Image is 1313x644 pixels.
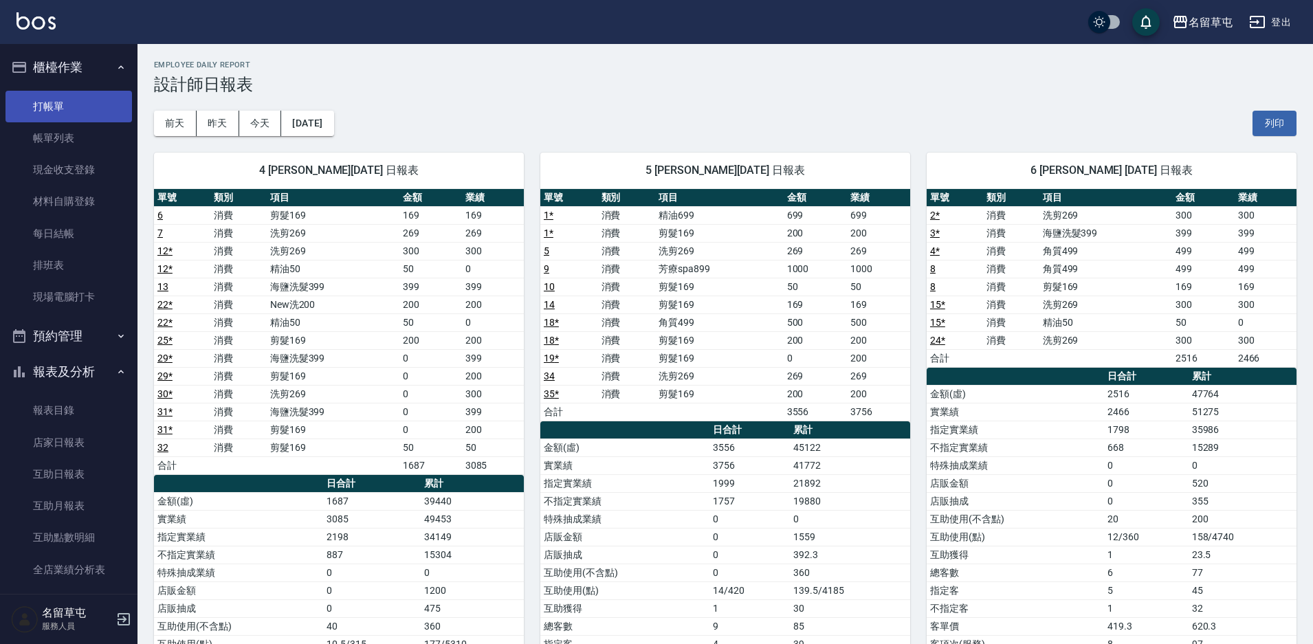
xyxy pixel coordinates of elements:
td: 消費 [598,260,656,278]
a: 打帳單 [5,91,132,122]
td: 消費 [598,349,656,367]
td: 169 [462,206,524,224]
td: 剪髮169 [655,349,784,367]
img: Person [11,606,38,633]
td: 消費 [210,206,267,224]
td: 0 [790,510,910,528]
a: 8 [930,263,936,274]
td: 角質499 [655,313,784,331]
td: 1 [1104,546,1188,564]
td: 3756 [709,456,790,474]
td: 指定實業績 [927,421,1104,438]
td: 50 [399,438,461,456]
td: 158/4740 [1189,528,1297,546]
td: 6 [1104,564,1188,581]
td: 消費 [210,421,267,438]
td: 34149 [421,528,524,546]
td: 洗剪269 [655,242,784,260]
td: 3756 [847,403,910,421]
th: 單號 [540,189,598,207]
td: 139.5/4185 [790,581,910,599]
td: 3556 [784,403,847,421]
td: 1200 [421,581,524,599]
td: 0 [709,546,790,564]
td: 35986 [1189,421,1297,438]
td: 50 [1172,313,1234,331]
td: 海鹽洗髮399 [267,278,400,296]
td: 399 [462,349,524,367]
td: 消費 [983,278,1039,296]
td: 互助獲得 [540,599,709,617]
td: 剪髮169 [655,385,784,403]
div: 名留草屯 [1189,14,1233,31]
td: 剪髮169 [267,206,400,224]
td: 0 [1189,456,1297,474]
td: 269 [399,224,461,242]
td: 海鹽洗髮399 [267,403,400,421]
td: 300 [1235,296,1297,313]
td: 499 [1235,242,1297,260]
td: 金額(虛) [154,492,323,510]
td: 0 [1104,456,1188,474]
td: 不指定實業績 [154,546,323,564]
td: 實業績 [927,403,1104,421]
a: 互助日報表 [5,458,132,490]
th: 累計 [790,421,910,439]
td: 269 [847,242,910,260]
td: 精油699 [655,206,784,224]
td: 2466 [1104,403,1188,421]
td: 520 [1189,474,1297,492]
td: 指定客 [927,581,1104,599]
td: 200 [847,331,910,349]
button: 前天 [154,111,197,136]
a: 互助月報表 [5,490,132,522]
button: 預約管理 [5,318,132,354]
td: 店販抽成 [927,492,1104,510]
table: a dense table [154,189,524,475]
td: 300 [1172,331,1234,349]
td: 500 [847,313,910,331]
td: 200 [847,385,910,403]
td: 消費 [210,438,267,456]
td: 21892 [790,474,910,492]
td: 消費 [210,367,267,385]
td: 互助使用(點) [927,528,1104,546]
td: 2198 [323,528,421,546]
td: 77 [1189,564,1297,581]
td: 269 [847,367,910,385]
a: 34 [544,370,555,381]
td: 3556 [709,438,790,456]
td: 0 [784,349,847,367]
td: 店販金額 [154,581,323,599]
th: 項目 [1039,189,1173,207]
td: 指定實業績 [154,528,323,546]
th: 單號 [154,189,210,207]
img: Logo [16,12,56,30]
td: 45 [1189,581,1297,599]
td: 消費 [598,331,656,349]
td: 699 [784,206,847,224]
td: 消費 [983,331,1039,349]
button: [DATE] [281,111,333,136]
a: 每日結帳 [5,218,132,249]
a: 9 [544,263,549,274]
td: 洗剪269 [267,242,400,260]
td: 總客數 [927,564,1104,581]
td: 消費 [983,296,1039,313]
td: 47764 [1189,385,1297,403]
td: 3085 [462,456,524,474]
a: 店家日報表 [5,427,132,458]
td: 消費 [983,260,1039,278]
td: 消費 [210,349,267,367]
td: 668 [1104,438,1188,456]
td: 0 [323,581,421,599]
td: 金額(虛) [540,438,709,456]
td: 0 [399,367,461,385]
a: 5 [544,245,549,256]
th: 業績 [1235,189,1297,207]
td: 剪髮169 [267,367,400,385]
td: 200 [847,224,910,242]
td: 洗剪269 [1039,206,1173,224]
td: 剪髮169 [267,438,400,456]
td: 15289 [1189,438,1297,456]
